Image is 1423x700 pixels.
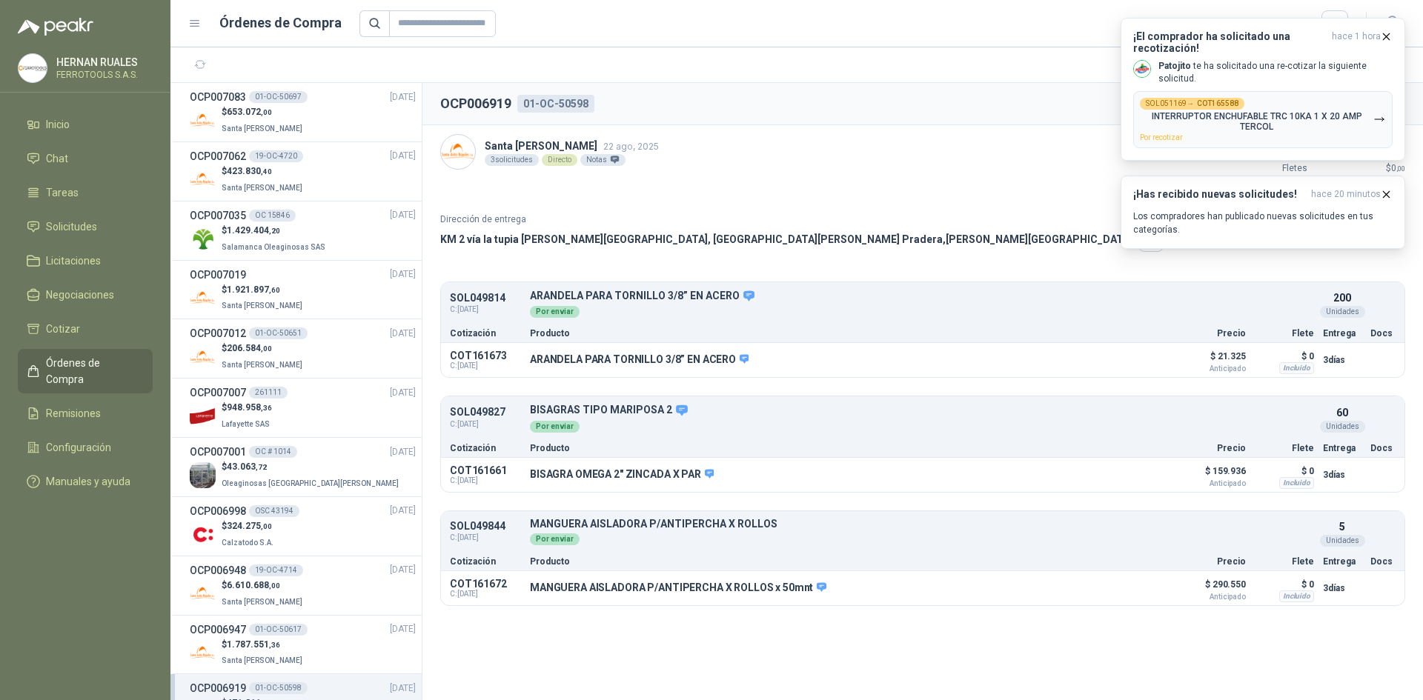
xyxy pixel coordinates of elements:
span: ,72 [256,463,267,471]
span: Santa [PERSON_NAME] [222,124,302,133]
a: Inicio [18,110,153,139]
p: Entrega [1323,444,1361,453]
img: Company Logo [190,403,216,429]
a: OCP00701201-OC-50651[DATE] Company Logo$206.584,00Santa [PERSON_NAME] [190,325,416,372]
button: SOL051169→COT165588INTERRUPTOR ENCHUFABLE TRC 10KA 1 X 20 AMP TERCOLPor recotizar [1133,91,1393,148]
p: Docs [1370,444,1396,453]
p: ARANDELA PARA TORNILLO 3/8” EN ACERO [530,290,1314,303]
span: Lafayette SAS [222,420,270,428]
a: Órdenes de Compra [18,349,153,393]
a: Solicitudes [18,213,153,241]
div: Por enviar [530,421,580,433]
a: OCP007035OC 15846[DATE] Company Logo$1.429.404,20Salamanca Oleaginosas SAS [190,207,416,254]
div: Directo [542,154,577,166]
img: Company Logo [190,226,216,252]
p: BISAGRAS TIPO MARIPOSA 2 [530,404,1314,417]
img: Company Logo [190,640,216,666]
span: C: [DATE] [450,590,521,599]
span: Anticipado [1172,480,1246,487]
img: Company Logo [190,581,216,607]
span: Santa [PERSON_NAME] [222,656,302,664]
span: Chat [46,150,68,167]
p: 3 días [1323,351,1361,369]
h3: OCP006998 [190,503,246,519]
div: Notas [580,154,626,166]
p: $ 0 [1255,462,1314,480]
p: Docs [1370,557,1396,566]
a: OCP00708301-OC-50697[DATE] Company Logo$653.072,00Santa [PERSON_NAME] [190,89,416,136]
span: [DATE] [390,90,416,104]
p: $ 0 [1255,347,1314,365]
h3: OCP006948 [190,562,246,579]
span: Remisiones [46,405,101,421]
p: Cotización [450,557,521,566]
img: Company Logo [190,167,216,193]
a: Tareas [18,179,153,207]
b: COT165588 [1197,100,1238,107]
span: Santa [PERSON_NAME] [222,361,302,369]
div: Incluido [1279,477,1314,489]
p: $ 159.936 [1172,462,1246,487]
p: MANGUERA AISLADORA P/ANTIPERCHA X ROLLOS [530,519,1314,530]
span: ,60 [269,286,280,294]
span: ,20 [269,227,280,235]
span: [DATE] [390,445,416,459]
h3: OCP006947 [190,621,246,638]
div: OC # 1014 [249,446,297,458]
div: Unidades [1320,421,1365,433]
div: 261111 [249,387,288,399]
p: $ 290.550 [1172,576,1246,601]
p: 3 días [1323,466,1361,484]
p: Precio [1172,557,1246,566]
div: Incluido [1279,362,1314,374]
span: C: [DATE] [450,476,521,485]
span: 1.787.551 [227,639,280,650]
p: HERNAN RUALES [56,57,149,67]
a: Negociaciones [18,281,153,309]
span: 22 ago, 2025 [603,141,659,152]
p: Cotización [450,444,521,453]
p: 3 días [1323,579,1361,597]
p: Entrega [1323,557,1361,566]
h3: OCP007001 [190,444,246,460]
p: Precio [1172,444,1246,453]
span: Manuales y ayuda [46,473,130,490]
span: Santa [PERSON_NAME] [222,598,302,606]
a: OCP007007261111[DATE] Company Logo$948.958,36Lafayette SAS [190,384,416,431]
span: Calzatodo S.A. [222,539,273,547]
img: Company Logo [441,135,475,169]
span: ,36 [261,404,272,412]
b: Patojito [1158,61,1191,71]
span: Santa [PERSON_NAME] [222,184,302,192]
div: 01-OC-50651 [249,327,308,339]
span: ,00 [261,522,272,530]
p: $ [222,164,305,179]
h3: OCP007083 [190,89,246,105]
span: Inicio [46,116,70,133]
p: KM 2 vía la tupia [PERSON_NAME][GEOGRAPHIC_DATA], [GEOGRAPHIC_DATA][PERSON_NAME] Pradera , [PERSO... [440,231,1132,247]
span: Órdenes de Compra [46,355,139,387]
span: Tareas [46,184,79,201]
span: Por recotizar [1140,133,1183,141]
span: [DATE] [390,622,416,636]
span: Anticipado [1172,593,1246,601]
span: [DATE] [390,149,416,163]
p: $ [222,519,276,533]
p: Los compradores han publicado nuevas solicitudes en tus categorías. [1133,210,1393,236]
p: Precio [1172,329,1246,338]
p: $ [222,401,273,415]
p: $ [222,460,402,474]
span: [DATE] [390,386,416,400]
p: $ [222,283,305,297]
h3: ¡Has recibido nuevas solicitudes! [1133,188,1305,201]
div: 01-OC-50598 [249,682,308,694]
p: Producto [530,444,1163,453]
span: ,00 [261,344,272,353]
div: Incluido [1279,590,1314,602]
span: [DATE] [390,267,416,281]
span: ,00 [261,108,272,116]
div: SOL051169 → [1140,98,1244,110]
a: OCP007019[DATE] Company Logo$1.921.897,60Santa [PERSON_NAME] [190,267,416,313]
span: [DATE] [390,208,416,222]
span: 948.958 [227,402,272,413]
